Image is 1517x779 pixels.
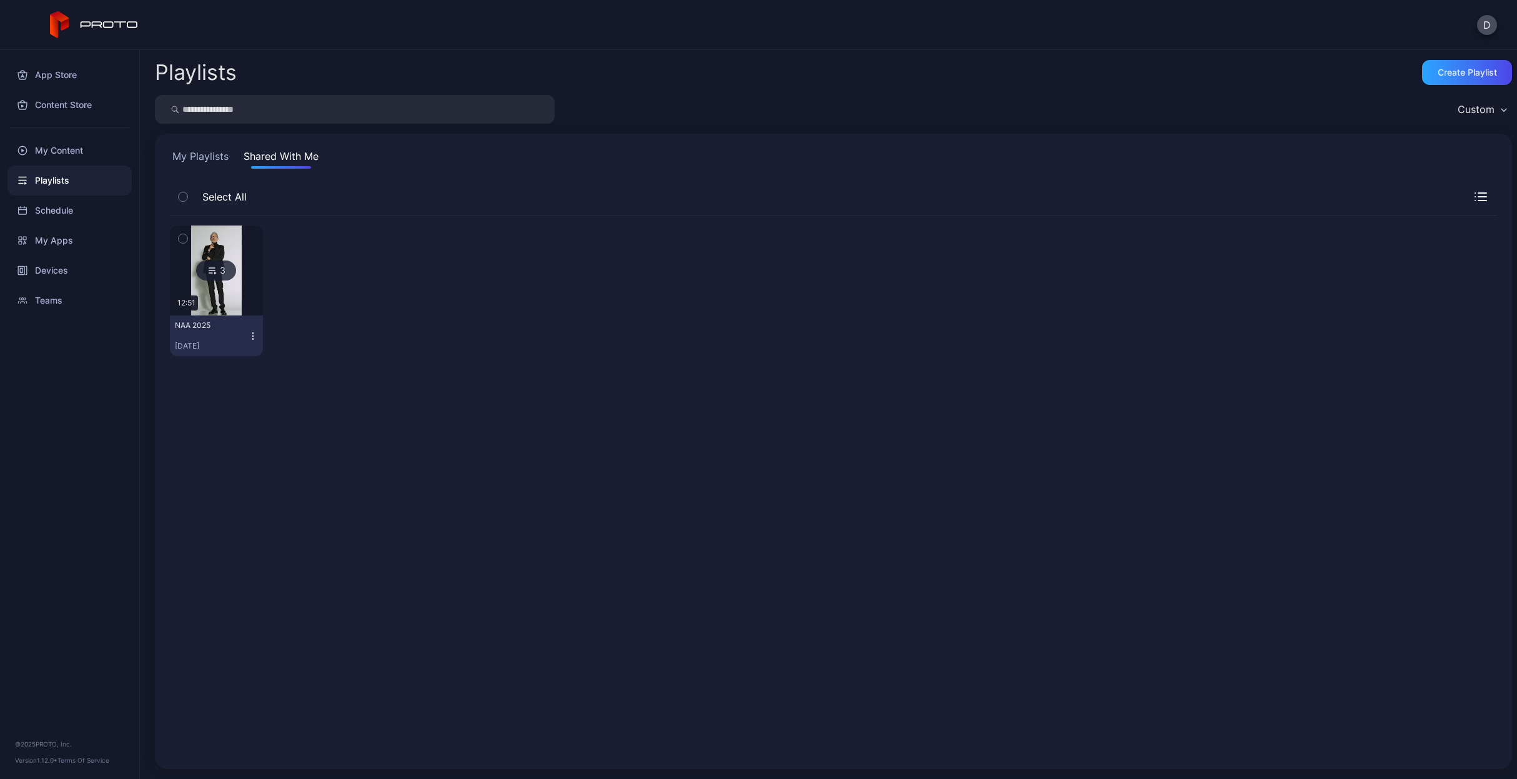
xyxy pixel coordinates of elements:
a: Content Store [7,90,132,120]
h2: Playlists [155,61,237,84]
a: Teams [7,285,132,315]
a: Devices [7,256,132,285]
button: NAA 2025[DATE] [170,315,263,356]
button: D [1477,15,1497,35]
button: Create Playlist [1422,60,1512,85]
div: Custom [1458,103,1495,116]
span: Version 1.12.0 • [15,757,57,764]
span: Select All [196,189,247,204]
div: NAA 2025 [175,320,244,330]
div: © 2025 PROTO, Inc. [15,739,124,749]
a: App Store [7,60,132,90]
a: My Content [7,136,132,166]
div: [DATE] [175,341,248,351]
div: 12:51 [175,295,198,310]
a: My Apps [7,226,132,256]
button: Custom [1451,95,1512,124]
button: My Playlists [170,149,231,169]
a: Terms Of Service [57,757,109,764]
a: Playlists [7,166,132,196]
a: Schedule [7,196,132,226]
div: Create Playlist [1438,67,1497,77]
div: 3 [196,260,236,280]
button: Shared With Me [241,149,321,169]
